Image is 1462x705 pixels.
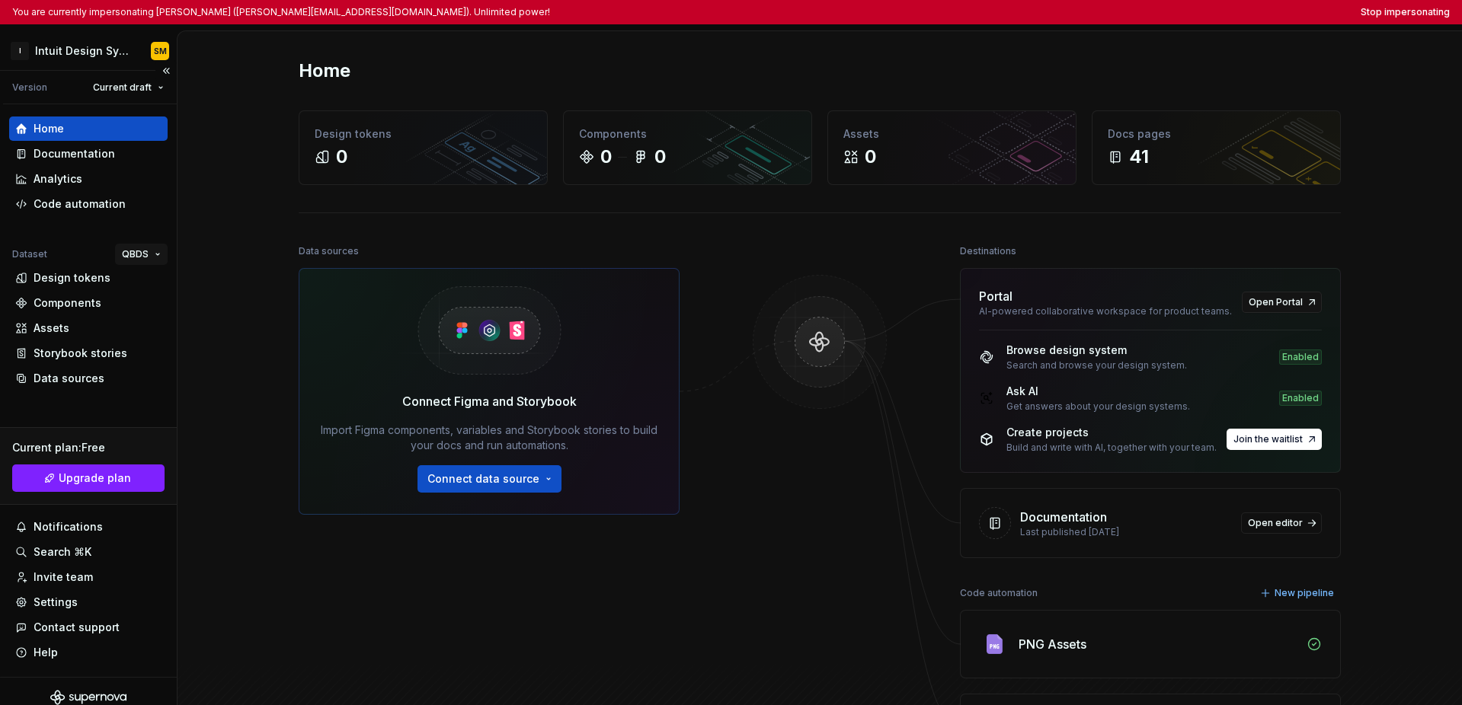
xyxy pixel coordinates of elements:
[843,126,1061,142] div: Assets
[9,341,168,365] a: Storybook stories
[34,270,110,286] div: Design tokens
[579,126,796,142] div: Components
[34,544,91,560] div: Search ⌘K
[1275,587,1334,599] span: New pipeline
[12,464,165,492] button: Upgrade plan
[34,645,58,660] div: Help
[1129,145,1149,169] div: 41
[155,60,177,81] button: Collapse sidebar
[865,145,876,169] div: 0
[979,305,1233,317] div: AI-powered collaborative workspace for product teams.
[9,291,168,315] a: Components
[1006,425,1217,440] div: Create projects
[93,81,152,94] span: Current draft
[34,321,69,336] div: Assets
[1006,384,1190,399] div: Ask AI
[12,81,47,94] div: Version
[299,59,350,83] h2: Home
[1092,110,1341,185] a: Docs pages41
[34,295,101,311] div: Components
[9,590,168,614] a: Settings
[1242,292,1322,313] a: Open Portal
[600,145,612,169] div: 0
[1279,349,1322,365] div: Enabled
[1361,6,1450,18] button: Stop impersonating
[35,43,133,59] div: Intuit Design System
[9,142,168,166] a: Documentation
[1227,429,1322,450] button: Join the waitlist
[9,316,168,340] a: Assets
[34,519,103,534] div: Notifications
[1248,517,1303,529] span: Open editor
[9,192,168,216] a: Code automation
[34,371,104,386] div: Data sources
[34,569,93,585] div: Invite team
[654,145,666,169] div: 0
[315,126,532,142] div: Design tokens
[3,34,174,67] button: IIntuit Design SystemSM
[827,110,1077,185] a: Assets0
[50,690,126,705] svg: Supernova Logo
[12,6,550,18] p: You are currently impersonating [PERSON_NAME] ([PERSON_NAME][EMAIL_ADDRESS][DOMAIN_NAME]). Unlimi...
[34,171,82,187] div: Analytics
[12,440,165,455] div: Current plan : Free
[1241,512,1322,534] a: Open editor
[34,196,126,212] div: Code automation
[563,110,812,185] a: Components00
[1279,391,1322,406] div: Enabled
[34,346,127,361] div: Storybook stories
[9,615,168,640] button: Contact support
[34,146,115,161] div: Documentation
[9,366,168,391] a: Data sources
[86,77,171,98] button: Current draft
[9,515,168,539] button: Notifications
[59,471,131,486] span: Upgrade plan
[34,595,78,610] div: Settings
[1020,526,1232,538] div: Last published [DATE]
[9,266,168,290] a: Design tokens
[1108,126,1325,142] div: Docs pages
[34,121,64,136] div: Home
[1233,433,1303,445] span: Join the waitlist
[1006,359,1187,372] div: Search and browse your design system.
[9,640,168,665] button: Help
[1249,296,1303,308] span: Open Portal
[9,116,168,141] a: Home
[9,540,168,564] button: Search ⌘K
[1019,635,1086,653] div: PNG Assets
[417,465,561,493] button: Connect data source
[321,423,657,453] div: Import Figma components, variables and Storybook stories to build your docs and run automations.
[299,241,359,262] div: Data sources
[960,241,1016,262] div: Destinations
[1020,508,1107,526] div: Documentation
[122,248,149,260] span: QBDS
[336,145,347,169] div: 0
[299,110,548,185] a: Design tokens0
[11,42,29,60] div: I
[979,287,1013,305] div: Portal
[34,620,120,635] div: Contact support
[1006,343,1187,358] div: Browse design system
[12,248,47,260] div: Dataset
[1006,442,1217,454] div: Build and write with AI, together with your team.
[1256,582,1341,604] button: New pipeline
[9,565,168,589] a: Invite team
[960,582,1038,604] div: Code automation
[402,392,577,410] div: Connect Figma and Storybook
[9,167,168,191] a: Analytics
[115,244,168,265] button: QBDS
[427,471,539,486] span: Connect data source
[154,45,167,57] div: SM
[1006,400,1190,413] div: Get answers about your design systems.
